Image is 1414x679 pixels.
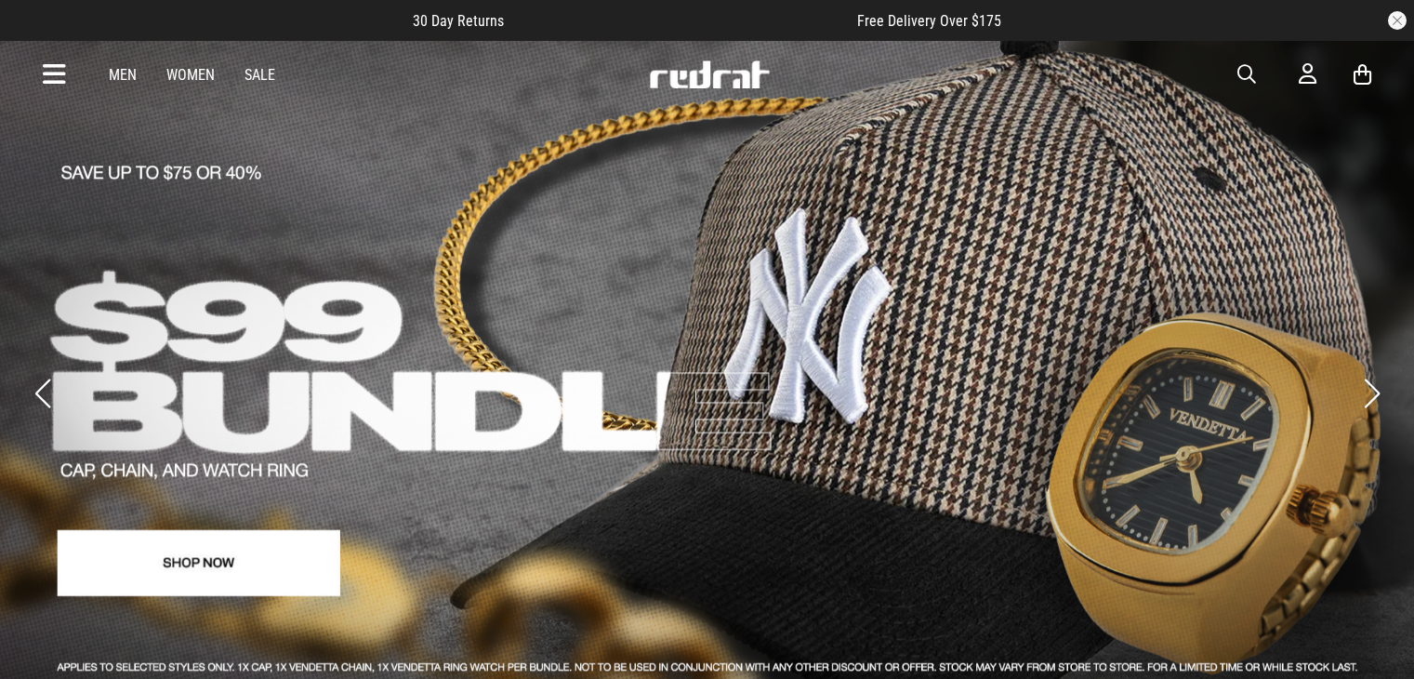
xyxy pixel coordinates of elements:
[648,60,771,88] img: Redrat logo
[244,66,275,84] a: Sale
[1359,373,1384,414] button: Next slide
[109,66,137,84] a: Men
[30,373,55,414] button: Previous slide
[541,11,820,30] iframe: Customer reviews powered by Trustpilot
[413,12,504,30] span: 30 Day Returns
[857,12,1001,30] span: Free Delivery Over $175
[166,66,215,84] a: Women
